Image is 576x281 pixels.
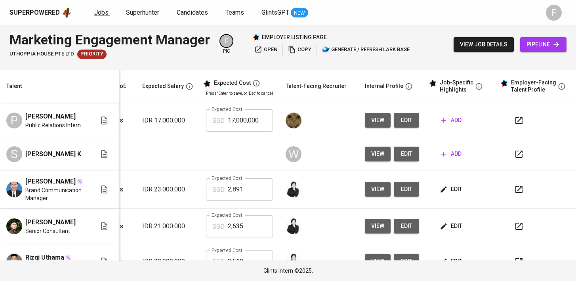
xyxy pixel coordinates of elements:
[77,50,107,58] span: Priority
[25,218,76,227] span: [PERSON_NAME]
[438,147,465,161] button: add
[394,254,419,269] button: edit
[25,253,64,262] span: Rizqi Uthama
[400,256,413,266] span: edit
[371,115,384,125] span: view
[214,80,251,87] div: Expected Cost
[441,221,462,231] span: edit
[177,8,210,18] a: Candidates
[441,256,462,266] span: edit
[438,219,465,233] button: edit
[546,5,562,21] div: F
[438,113,465,128] button: add
[25,177,76,186] span: [PERSON_NAME]
[320,44,412,56] button: lark generate / refresh lark base
[365,81,403,91] div: Internal Profile
[460,40,507,50] span: view job details
[365,254,391,269] button: view
[142,257,193,266] p: IDR 20.000.000
[365,182,391,197] button: view
[400,184,413,194] span: edit
[286,81,347,91] div: Talent-Facing Recruiter
[429,79,437,87] img: glints_star.svg
[286,218,301,234] img: medwi@glints.com
[126,9,159,16] span: Superhunter
[500,79,508,87] img: glints_star.svg
[6,218,22,234] img: Monaldo Purba
[142,185,193,194] p: IDR 23.000.000
[365,219,391,233] button: view
[203,80,211,88] img: glints_star.svg
[262,33,327,41] p: employer listing page
[365,147,391,161] button: view
[219,34,233,48] div: F
[520,37,566,52] a: pipeline
[291,9,308,17] span: NEW
[212,257,225,267] p: SGD
[371,149,384,159] span: view
[6,81,22,91] div: Talent
[441,149,462,159] span: add
[454,37,514,52] button: view job details
[225,9,244,16] span: Teams
[77,50,107,59] div: New Job received from Demand Team
[286,113,301,128] img: ec6c0910-f960-4a00-a8f8-c5744e41279e.jpg
[526,40,560,50] span: pipeline
[394,147,419,161] button: edit
[400,115,413,125] span: edit
[286,146,301,162] div: W
[286,254,301,270] img: medwi@glints.com
[438,254,465,269] button: edit
[212,185,225,195] p: SGD
[400,221,413,231] span: edit
[94,9,109,16] span: Jobs
[10,50,74,58] span: Uthoppia House Pte Ltd
[371,184,384,194] span: view
[371,221,384,231] span: view
[394,113,419,128] button: edit
[394,219,419,233] button: edit
[25,149,81,159] span: [PERSON_NAME] K
[441,184,462,194] span: edit
[438,182,465,197] button: edit
[261,9,289,16] span: GlintsGPT
[365,113,391,128] button: view
[286,182,301,197] img: medwi@glints.com
[10,7,72,19] a: Superpoweredapp logo
[6,146,22,162] div: S
[10,8,60,17] div: Superpowered
[511,79,556,93] div: Employer-Facing Talent Profile
[219,34,233,55] div: pic
[25,227,70,235] span: Senior Consultant
[394,182,419,197] button: edit
[142,81,184,91] div: Expected Salary
[142,116,193,125] p: IDR 17.000.000
[61,7,72,19] img: app logo
[94,8,110,18] a: Jobs
[212,222,225,231] p: SGD
[322,46,330,54] img: lark
[206,90,273,96] p: Press 'Enter' to save, or 'Esc' to cancel
[286,44,313,56] button: copy
[6,113,22,128] div: P
[6,182,22,197] img: Sandra ADIWIBOWO
[65,254,71,261] img: magic_wand.svg
[254,45,277,54] span: open
[288,45,311,54] span: copy
[142,222,193,231] p: IDR 21.000.000
[212,116,225,126] p: SGD
[76,178,83,185] img: magic_wand.svg
[25,121,81,129] span: Public Relations Intern
[225,8,246,18] a: Teams
[371,256,384,266] span: view
[252,44,279,56] button: open
[252,34,259,41] img: Glints Star
[6,254,22,270] img: Rizqi Uthama
[322,45,410,54] span: generate / refresh lark base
